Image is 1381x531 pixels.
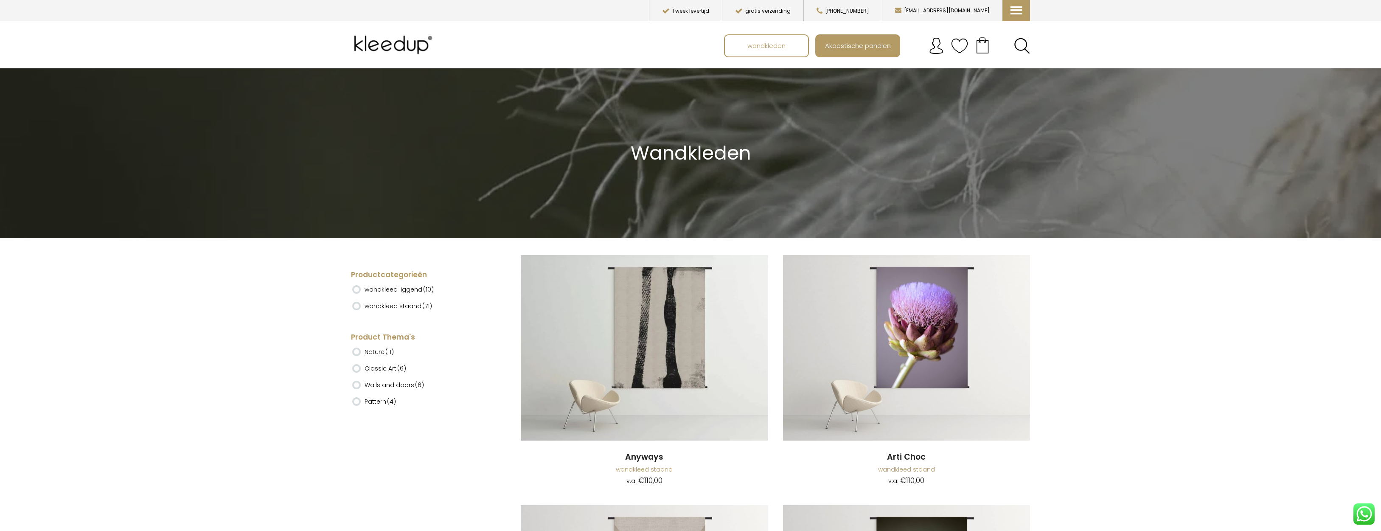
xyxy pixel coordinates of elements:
img: Kleedup [351,28,438,62]
h4: Productcategorieën [351,270,487,280]
label: Nature [365,345,394,359]
span: (71) [422,302,432,310]
span: v.a. [626,477,637,485]
h4: Product Thema's [351,332,487,343]
a: Your cart [968,34,997,56]
a: Akoestische panelen [816,35,899,56]
a: Search [1014,38,1030,54]
label: Classic Art [365,361,406,376]
a: Arti Choc [783,452,1030,463]
bdi: 110,00 [900,475,924,486]
span: Akoestische panelen [820,37,895,53]
span: v.a. [888,477,898,485]
span: € [900,475,906,486]
span: € [638,475,644,486]
span: (6) [397,364,406,373]
label: wandkleed staand [365,299,432,313]
bdi: 110,00 [638,475,662,486]
img: verlanglijstje.svg [951,37,968,54]
label: Walls and doors [365,378,424,392]
a: wandkleed staand [878,465,935,474]
img: Anyways [521,255,768,441]
span: (4) [387,397,396,406]
a: Anyways [521,452,768,463]
a: wandkleed staand [616,465,673,474]
nav: Main menu [724,34,1036,57]
span: (6) [415,381,424,389]
img: Arti Choc [783,255,1030,441]
a: Anyways [521,255,768,442]
span: wandkleden [743,37,790,53]
a: wandkleden [725,35,808,56]
label: Pattern [365,394,396,409]
span: Wandkleden [631,140,751,166]
img: account.svg [928,37,945,54]
span: (10) [423,285,434,294]
span: (11) [385,348,394,356]
label: wandkleed liggend [365,282,434,297]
